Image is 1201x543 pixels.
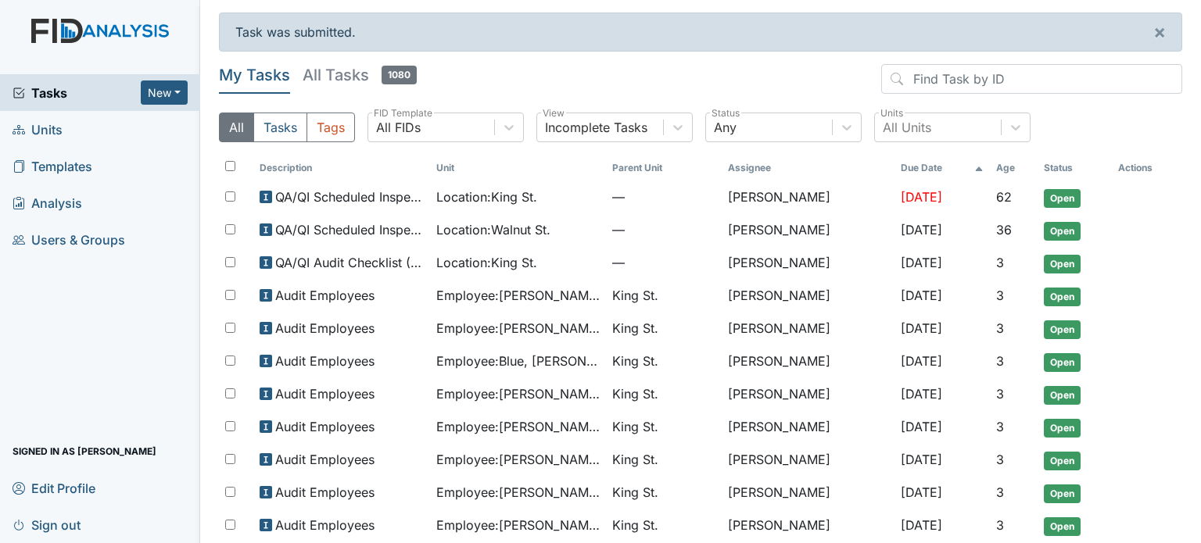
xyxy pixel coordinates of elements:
[901,419,942,434] span: [DATE]
[219,113,355,142] div: Type filter
[219,13,1182,52] div: Task was submitted.
[303,64,417,86] h5: All Tasks
[901,484,942,500] span: [DATE]
[436,417,600,436] span: Employee : [PERSON_NAME]
[1044,419,1081,438] span: Open
[990,155,1037,181] th: Toggle SortBy
[996,255,1004,270] span: 3
[275,450,375,469] span: Audit Employees
[436,384,600,403] span: Employee : [PERSON_NAME][GEOGRAPHIC_DATA], [GEOGRAPHIC_DATA]
[901,255,942,270] span: [DATE]
[436,319,600,338] span: Employee : [PERSON_NAME]
[996,517,1004,533] span: 3
[436,352,600,370] span: Employee : Blue, [PERSON_NAME]
[1044,189,1081,208] span: Open
[1044,320,1081,339] span: Open
[722,280,894,313] td: [PERSON_NAME]
[894,155,990,181] th: Toggle SortBy
[996,452,1004,467] span: 3
[901,189,942,205] span: [DATE]
[612,516,658,534] span: King St.
[141,80,188,105] button: New
[722,345,894,378] td: [PERSON_NAME]
[714,118,737,137] div: Any
[901,386,942,402] span: [DATE]
[307,113,355,142] button: Tags
[996,222,1012,238] span: 36
[722,378,894,411] td: [PERSON_NAME]
[1138,13,1181,51] button: ×
[376,118,421,137] div: All FIDs
[1044,452,1081,470] span: Open
[612,253,715,272] span: —
[225,161,235,171] input: Toggle All Rows Selected
[1044,255,1081,273] span: Open
[612,352,658,370] span: King St.
[275,516,375,534] span: Audit Employees
[612,417,658,436] span: King St.
[901,517,942,533] span: [DATE]
[275,188,424,206] span: QA/QI Scheduled Inspection
[253,155,430,181] th: Toggle SortBy
[275,286,375,305] span: Audit Employees
[13,154,92,178] span: Templates
[996,320,1004,336] span: 3
[996,484,1004,500] span: 3
[13,191,82,215] span: Analysis
[1044,484,1081,503] span: Open
[901,288,942,303] span: [DATE]
[13,513,81,537] span: Sign out
[612,188,715,206] span: —
[436,253,537,272] span: Location : King St.
[430,155,607,181] th: Toggle SortBy
[1153,20,1166,43] span: ×
[901,452,942,467] span: [DATE]
[883,118,931,137] div: All Units
[275,384,375,403] span: Audit Employees
[219,113,254,142] button: All
[1044,222,1081,241] span: Open
[722,477,894,509] td: [PERSON_NAME]
[722,509,894,542] td: [PERSON_NAME]
[13,476,95,500] span: Edit Profile
[1044,386,1081,405] span: Open
[722,181,894,214] td: [PERSON_NAME]
[275,253,424,272] span: QA/QI Audit Checklist (ICF)
[996,189,1012,205] span: 62
[606,155,722,181] th: Toggle SortBy
[275,319,375,338] span: Audit Employees
[436,220,550,239] span: Location : Walnut St.
[436,286,600,305] span: Employee : [PERSON_NAME][GEOGRAPHIC_DATA]
[1038,155,1112,181] th: Toggle SortBy
[722,247,894,280] td: [PERSON_NAME]
[219,64,290,86] h5: My Tasks
[13,439,156,463] span: Signed in as [PERSON_NAME]
[881,64,1182,94] input: Find Task by ID
[612,483,658,502] span: King St.
[901,353,942,369] span: [DATE]
[382,66,417,84] span: 1080
[901,320,942,336] span: [DATE]
[996,419,1004,434] span: 3
[722,155,894,181] th: Assignee
[612,286,658,305] span: King St.
[275,352,375,370] span: Audit Employees
[1044,288,1081,306] span: Open
[436,450,600,469] span: Employee : [PERSON_NAME]
[436,483,600,502] span: Employee : [PERSON_NAME]
[545,118,647,137] div: Incomplete Tasks
[1044,353,1081,372] span: Open
[612,384,658,403] span: King St.
[722,214,894,247] td: [PERSON_NAME]
[901,222,942,238] span: [DATE]
[436,516,600,534] span: Employee : [PERSON_NAME], [GEOGRAPHIC_DATA]
[1044,517,1081,536] span: Open
[13,84,141,102] a: Tasks
[722,444,894,477] td: [PERSON_NAME]
[612,220,715,239] span: —
[275,483,375,502] span: Audit Employees
[722,411,894,444] td: [PERSON_NAME]
[996,288,1004,303] span: 3
[1112,155,1182,181] th: Actions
